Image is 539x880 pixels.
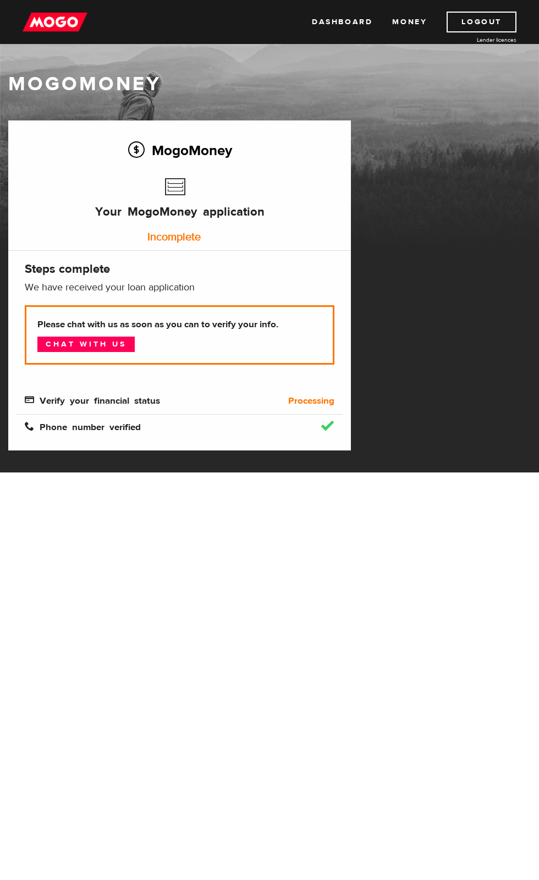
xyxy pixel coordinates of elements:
a: Chat with us [37,337,135,352]
a: Lender licences [434,36,516,44]
span: Verify your financial status [25,395,160,404]
img: mogo_logo-11ee424be714fa7cbb0f0f49df9e16ec.png [23,12,87,32]
h2: MogoMoney [25,139,334,162]
a: Money [392,12,427,32]
b: Processing [288,394,334,408]
b: Please chat with us as soon as you can to verify your info. [37,318,322,331]
a: Logout [447,12,516,32]
span: Phone number verified [25,421,141,431]
h4: Steps complete [25,261,334,277]
h1: MogoMoney [8,73,531,96]
a: Dashboard [312,12,372,32]
h3: Your MogoMoney application [95,173,265,235]
div: Incomplete [19,226,329,248]
p: We have received your loan application [25,281,334,294]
